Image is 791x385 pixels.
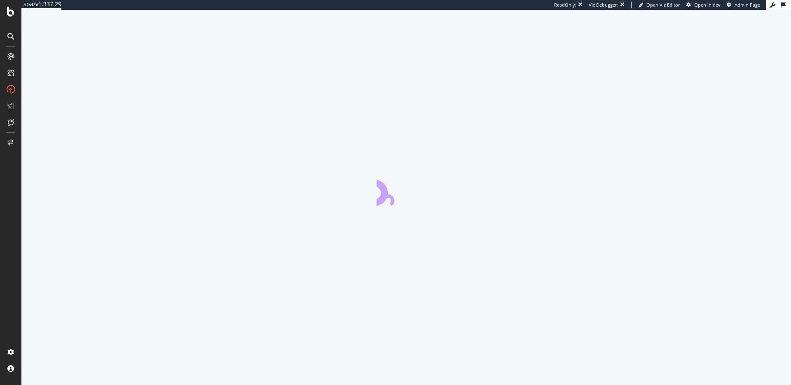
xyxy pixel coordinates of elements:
[554,2,576,8] div: ReadOnly:
[638,2,680,8] a: Open Viz Editor
[686,2,721,8] a: Open in dev
[727,2,760,8] a: Admin Page
[694,2,721,8] span: Open in dev
[735,2,760,8] span: Admin Page
[589,2,618,8] div: Viz Debugger:
[646,2,680,8] span: Open Viz Editor
[377,176,436,206] div: animation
